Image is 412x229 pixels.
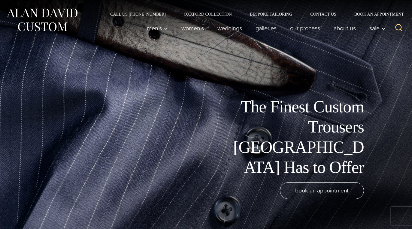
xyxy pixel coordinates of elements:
[283,22,327,34] a: Our Process
[101,12,406,16] nav: Secondary Navigation
[6,7,78,33] img: Alan David Custom
[295,186,349,195] span: book an appointment
[249,22,283,34] a: Galleries
[392,21,406,35] button: View Search Form
[147,25,168,31] span: Men’s
[241,12,301,16] a: Bespoke Tailoring
[280,182,364,199] a: book an appointment
[211,22,249,34] a: weddings
[175,22,211,34] a: Women’s
[345,12,406,16] a: Book an Appointment
[369,25,386,31] span: Sale
[140,22,389,34] nav: Primary Navigation
[175,12,241,16] a: Oxxford Collection
[229,97,364,177] h1: The Finest Custom Trousers [GEOGRAPHIC_DATA] Has to Offer
[101,12,175,16] a: Call Us [PHONE_NUMBER]
[301,12,345,16] a: Contact Us
[327,22,363,34] a: About Us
